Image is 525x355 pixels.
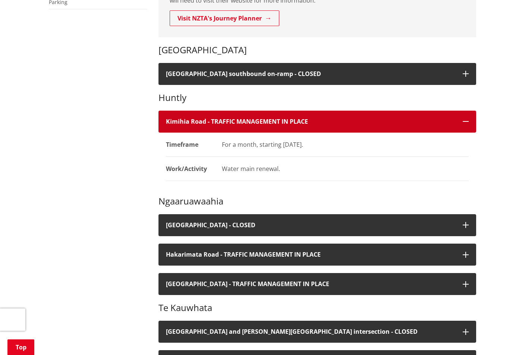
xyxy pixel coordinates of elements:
[158,196,476,207] h3: Ngaaruawaahia
[166,251,455,258] h4: Hakarimata Road - TRAFFIC MANAGEMENT IN PLACE
[166,133,214,157] dt: Timeframe
[166,157,214,181] dt: Work/Activity
[222,140,469,149] div: For a month, starting [DATE].
[158,244,476,266] button: Hakarimata Road - TRAFFIC MANAGEMENT IN PLACE
[158,302,476,313] h3: Te Kauwhata
[222,164,469,173] div: Water main renewal.
[491,324,518,351] iframe: Messenger Launcher
[158,214,476,236] button: [GEOGRAPHIC_DATA] - CLOSED
[166,118,455,125] h4: Kimihia Road - TRAFFIC MANAGEMENT IN PLACE
[158,321,476,343] button: [GEOGRAPHIC_DATA] and [PERSON_NAME][GEOGRAPHIC_DATA] intersection - CLOSED
[158,45,476,56] h3: [GEOGRAPHIC_DATA]
[7,339,34,355] a: Top
[158,111,476,133] button: Kimihia Road - TRAFFIC MANAGEMENT IN PLACE
[158,92,476,103] h3: Huntly
[166,328,455,335] h4: [GEOGRAPHIC_DATA] and [PERSON_NAME][GEOGRAPHIC_DATA] intersection - CLOSED
[166,222,455,229] h4: [GEOGRAPHIC_DATA] - CLOSED
[158,273,476,295] button: [GEOGRAPHIC_DATA] - TRAFFIC MANAGEMENT IN PLACE
[166,280,455,288] h4: [GEOGRAPHIC_DATA] - TRAFFIC MANAGEMENT IN PLACE
[166,70,455,77] h4: [GEOGRAPHIC_DATA] southbound on-ramp - CLOSED
[170,10,279,26] a: Visit NZTA's Journey Planner
[158,63,476,85] button: [GEOGRAPHIC_DATA] southbound on-ramp - CLOSED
